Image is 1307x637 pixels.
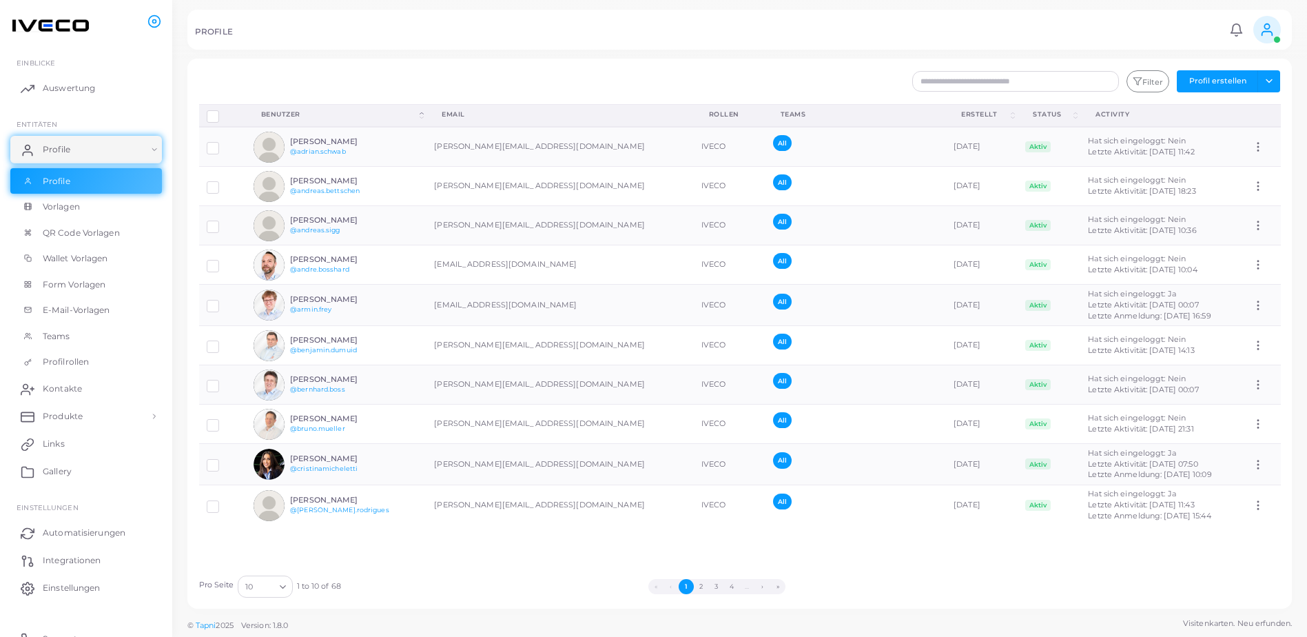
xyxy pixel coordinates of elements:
span: Aktiv [1025,300,1051,311]
td: [PERSON_NAME][EMAIL_ADDRESS][DOMAIN_NAME] [426,485,693,525]
span: 2025 [216,620,233,631]
span: QR Code Vorlagen [43,227,120,239]
a: @[PERSON_NAME].rodrigues [290,506,389,514]
span: Vorlagen [43,201,80,213]
span: Letzte Aktivität: [DATE] 11:42 [1088,147,1194,156]
button: Go to last page [770,579,785,594]
span: Einstellungen [43,582,100,594]
a: @andreas.bettschen [290,187,360,194]
td: [PERSON_NAME][EMAIL_ADDRESS][DOMAIN_NAME] [426,206,693,245]
td: [DATE] [946,326,1018,365]
div: Teams [781,110,932,119]
span: Hat sich eingeloggt: Nein [1088,413,1186,423]
img: avatar [254,290,285,321]
a: Auswertung [10,74,162,102]
a: logo [12,13,89,39]
img: avatar [254,171,285,202]
a: Automatisierungen [10,519,162,547]
a: Kontakte [10,375,162,403]
span: Aktiv [1025,259,1051,270]
span: Auswertung [43,82,95,94]
button: Go to page 4 [724,579,739,594]
span: Letzte Aktivität: [DATE] 10:04 [1088,265,1197,274]
div: Rollen [709,110,750,119]
input: Search for option [254,579,274,594]
button: Go to page 2 [694,579,709,594]
span: Einstellungen [17,503,78,512]
td: [PERSON_NAME][EMAIL_ADDRESS][DOMAIN_NAME] [426,365,693,405]
td: IVECO [694,285,765,326]
span: © [187,620,288,631]
label: Pro Seite [199,580,234,591]
td: IVECO [694,405,765,444]
span: All [773,294,792,310]
a: @adrian.schwab [290,148,346,155]
span: Hat sich eingeloggt: Nein [1088,374,1186,383]
span: Teams [43,330,70,343]
span: Letzte Aktivität: [DATE] 21:31 [1088,424,1193,434]
span: Letzte Anmeldung: [DATE] 15:44 [1088,511,1211,520]
span: 10 [245,580,253,594]
img: avatar [254,490,285,521]
span: Aktiv [1025,181,1051,192]
img: avatar [254,330,285,361]
a: Integrationen [10,547,162,574]
div: activity [1095,110,1229,119]
td: [DATE] [946,167,1018,206]
td: IVECO [694,167,765,206]
a: E-Mail-Vorlagen [10,297,162,323]
span: Hat sich eingeloggt: Ja [1088,289,1176,299]
div: Search for option [238,576,293,598]
a: Links [10,430,162,458]
td: [DATE] [946,485,1018,525]
td: IVECO [694,444,765,485]
td: [DATE] [946,245,1018,285]
td: [DATE] [946,206,1018,245]
span: Profile [43,143,70,156]
td: IVECO [694,365,765,405]
span: Letzte Aktivität: [DATE] 18:23 [1088,186,1195,196]
span: Aktiv [1025,379,1051,390]
ul: Pagination [341,579,1093,594]
td: [PERSON_NAME][EMAIL_ADDRESS][DOMAIN_NAME] [426,167,693,206]
h6: [PERSON_NAME] [290,454,391,463]
a: @andreas.sigg [290,226,340,234]
a: Profile [10,136,162,163]
td: [PERSON_NAME][EMAIL_ADDRESS][DOMAIN_NAME] [426,444,693,485]
span: ENTITÄTEN [17,120,57,128]
td: IVECO [694,326,765,365]
span: Letzte Anmeldung: [DATE] 16:59 [1088,311,1211,321]
span: Profile [43,175,70,188]
span: Aktiv [1025,141,1051,152]
span: Letzte Aktivität: [DATE] 00:07 [1088,385,1198,394]
td: IVECO [694,127,765,167]
a: Profilrollen [10,349,162,375]
span: Automatisierungen [43,527,125,539]
a: Vorlagen [10,194,162,220]
th: Action [1244,104,1280,127]
h6: [PERSON_NAME] [290,137,391,146]
th: Row-selection [199,104,246,127]
span: Hat sich eingeloggt: Nein [1088,214,1186,224]
span: Letzte Aktivität: [DATE] 07:50 [1088,459,1197,469]
a: @bernhard.boss [290,385,345,393]
span: Form Vorlagen [43,279,105,291]
span: All [773,412,792,428]
h6: [PERSON_NAME] [290,216,391,225]
span: Letzte Aktivität: [DATE] 14:13 [1088,345,1194,355]
span: Aktiv [1025,418,1051,429]
span: Hat sich eingeloggt: Nein [1088,175,1186,185]
img: avatar [254,449,285,480]
span: EINBLICKE [17,59,55,67]
span: Hat sich eingeloggt: Nein [1088,136,1186,145]
span: Kontakte [43,383,82,395]
h6: [PERSON_NAME] [290,414,391,423]
td: [PERSON_NAME][EMAIL_ADDRESS][DOMAIN_NAME] [426,405,693,444]
span: Aktiv [1025,220,1051,231]
button: Profil erstellen [1177,70,1258,92]
img: avatar [254,409,285,440]
td: [PERSON_NAME][EMAIL_ADDRESS][DOMAIN_NAME] [426,326,693,365]
span: Gallery [43,465,72,478]
img: avatar [254,250,285,281]
span: All [773,253,792,269]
